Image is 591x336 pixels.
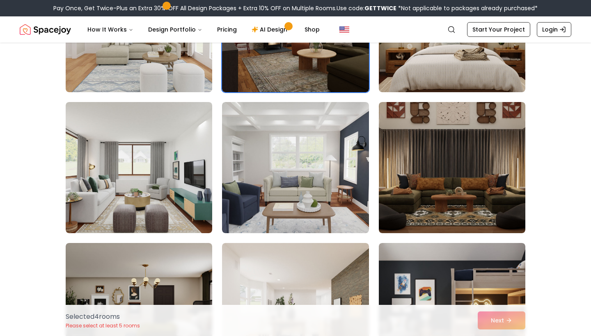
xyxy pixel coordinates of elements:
img: Spacejoy Logo [20,21,71,38]
a: Spacejoy [20,21,71,38]
a: Pricing [211,21,243,38]
span: *Not applicable to packages already purchased* [396,4,538,12]
b: GETTWICE [364,4,396,12]
a: Shop [298,21,326,38]
a: Login [537,22,571,37]
p: Selected 4 room s [66,312,140,322]
nav: Main [81,21,326,38]
img: Room room-14 [222,102,369,233]
button: Design Portfolio [142,21,209,38]
div: Pay Once, Get Twice-Plus an Extra 30% OFF All Design Packages + Extra 10% OFF on Multiple Rooms. [53,4,538,12]
a: AI Design [245,21,296,38]
nav: Global [20,16,571,43]
img: Room room-15 [379,102,525,233]
img: United States [339,25,349,34]
img: Room room-13 [66,102,212,233]
p: Please select at least 5 rooms [66,322,140,329]
a: Start Your Project [467,22,530,37]
button: How It Works [81,21,140,38]
span: Use code: [337,4,396,12]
